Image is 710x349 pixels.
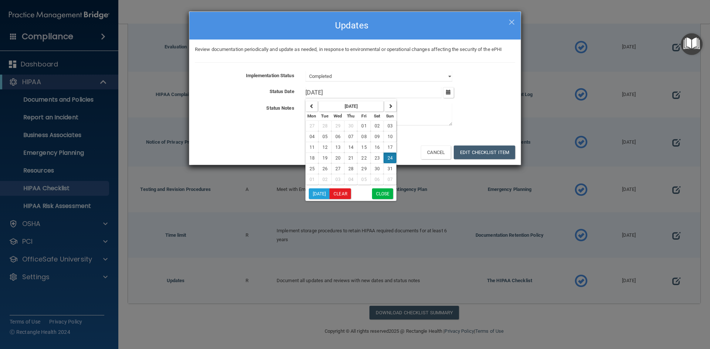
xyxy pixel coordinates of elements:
span: 27 [335,166,341,171]
button: 12 [318,142,331,153]
button: 28 [344,163,357,174]
button: 01 [305,174,318,185]
button: 10 [383,131,396,142]
button: 19 [318,153,331,163]
button: 18 [305,153,318,163]
span: 18 [310,155,315,161]
span: 10 [388,134,393,139]
button: 05 [357,174,370,185]
span: 05 [361,177,366,182]
span: 11 [310,145,315,150]
span: 30 [375,166,380,171]
button: 02 [371,120,383,131]
span: 03 [388,123,393,129]
span: 13 [335,145,341,150]
small: Sunday [386,113,394,119]
button: 21 [344,153,357,163]
strong: [DATE] [345,104,358,109]
button: 30 [371,163,383,174]
button: Edit Checklist Item [454,146,515,159]
button: 04 [305,131,318,142]
button: 25 [305,163,318,174]
button: 16 [371,142,383,153]
small: Tuesday [321,113,328,119]
button: 06 [371,174,383,185]
button: Open Resource Center [681,33,703,55]
button: Clear [329,188,351,199]
span: 04 [348,177,354,182]
span: 12 [322,145,328,150]
button: Close [372,188,393,199]
span: 30 [348,123,354,129]
button: 04 [344,174,357,185]
span: 17 [388,145,393,150]
span: 23 [375,155,380,161]
h4: Updates [195,17,515,34]
button: 15 [357,142,370,153]
button: 17 [383,142,396,153]
span: 01 [310,177,315,182]
span: 08 [361,134,366,139]
b: Status Date [270,89,294,94]
span: 27 [310,123,315,129]
button: 27 [305,120,318,131]
button: 26 [318,163,331,174]
span: 07 [388,177,393,182]
button: 03 [331,174,344,185]
span: 21 [348,155,354,161]
small: Friday [361,113,366,119]
button: [DATE] [309,188,330,199]
button: 28 [318,120,331,131]
span: 14 [348,145,354,150]
button: 07 [383,174,396,185]
small: Monday [307,113,316,119]
span: × [508,14,515,28]
span: 29 [361,166,366,171]
button: 03 [383,120,396,131]
span: 29 [335,123,341,129]
span: 26 [322,166,328,171]
span: 07 [348,134,354,139]
span: 02 [322,177,328,182]
button: 09 [371,131,383,142]
button: 05 [318,131,331,142]
button: 31 [383,163,396,174]
small: Thursday [347,113,355,119]
div: Review documentation periodically and update as needed, in response to environmental or operation... [189,45,521,54]
span: 31 [388,166,393,171]
span: 06 [375,177,380,182]
button: 24 [383,153,396,163]
button: 07 [344,131,357,142]
span: 09 [375,134,380,139]
span: 15 [361,145,366,150]
span: 28 [322,123,328,129]
span: 06 [335,134,341,139]
button: 29 [357,163,370,174]
button: 27 [331,163,344,174]
span: 25 [310,166,315,171]
button: 02 [318,174,331,185]
button: 14 [344,142,357,153]
button: 06 [331,131,344,142]
b: Status Notes [266,105,294,111]
span: 19 [322,155,328,161]
button: 29 [331,120,344,131]
b: Implementation Status [246,73,294,78]
span: 03 [335,177,341,182]
span: 01 [361,123,366,129]
button: 22 [357,153,370,163]
span: 05 [322,134,328,139]
small: Wednesday [334,113,342,119]
button: Cancel [421,146,451,159]
span: 28 [348,166,354,171]
button: 13 [331,142,344,153]
button: 30 [344,120,357,131]
button: 23 [371,153,383,163]
button: 01 [357,120,370,131]
small: Saturday [374,113,380,119]
span: 16 [375,145,380,150]
button: 11 [305,142,318,153]
span: 20 [335,155,341,161]
span: 22 [361,155,366,161]
span: 24 [388,155,393,161]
